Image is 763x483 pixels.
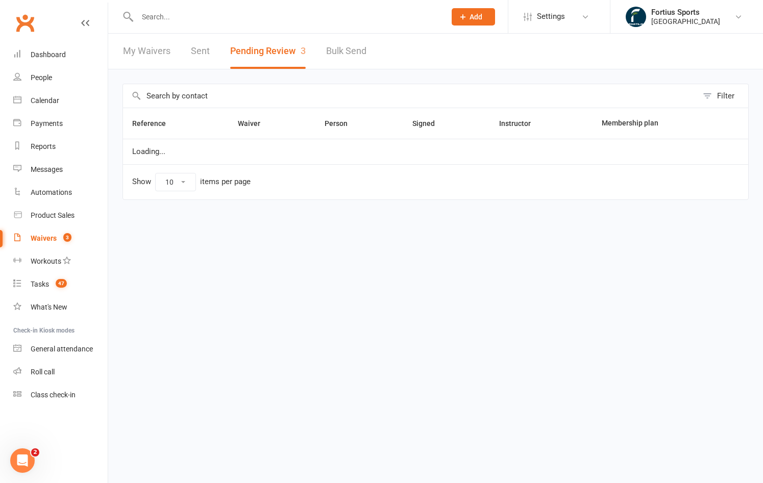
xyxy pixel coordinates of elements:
button: Add [452,8,495,26]
a: Dashboard [13,43,108,66]
a: Clubworx [12,10,38,36]
button: Signed [412,117,446,130]
a: Automations [13,181,108,204]
div: Tasks [31,280,49,288]
a: Calendar [13,89,108,112]
button: Pending Review3 [230,34,306,69]
span: Waiver [238,119,272,128]
a: General attendance kiosk mode [13,338,108,361]
div: Dashboard [31,50,66,59]
span: Person [325,119,359,128]
div: Roll call [31,368,55,376]
button: Person [325,117,359,130]
th: Membership plan [593,108,718,139]
a: People [13,66,108,89]
div: Payments [31,119,63,128]
a: Payments [13,112,108,135]
span: 47 [56,279,67,288]
span: Add [470,13,482,21]
div: Class check-in [31,391,76,399]
div: Filter [717,90,734,102]
button: Filter [698,84,748,108]
a: Product Sales [13,204,108,227]
a: Sent [191,34,210,69]
div: General attendance [31,345,93,353]
div: items per page [200,177,251,186]
div: Workouts [31,257,61,265]
span: Settings [537,5,565,28]
span: Signed [412,119,446,128]
input: Search by contact [123,84,698,108]
a: Workouts [13,250,108,273]
div: Calendar [31,96,59,105]
button: Instructor [499,117,542,130]
a: Bulk Send [326,34,366,69]
button: Reference [132,117,177,130]
a: Reports [13,135,108,158]
span: 2 [31,448,39,456]
iframe: Intercom live chat [10,448,35,473]
a: What's New [13,296,108,319]
span: Instructor [499,119,542,128]
img: thumb_image1743802567.png [626,7,646,27]
div: People [31,73,52,82]
div: What's New [31,303,67,311]
span: Reference [132,119,177,128]
span: 3 [63,233,71,242]
div: [GEOGRAPHIC_DATA] [651,17,720,26]
span: 3 [301,45,306,56]
a: Roll call [13,361,108,384]
div: Reports [31,142,56,150]
div: Fortius Sports [651,8,720,17]
td: Loading... [123,139,748,164]
div: Automations [31,188,72,196]
a: Class kiosk mode [13,384,108,406]
a: Tasks 47 [13,273,108,296]
input: Search... [134,10,438,24]
a: My Waivers [123,34,170,69]
a: Messages [13,158,108,181]
div: Show [132,173,251,191]
div: Messages [31,165,63,173]
div: Product Sales [31,211,75,219]
a: Waivers 3 [13,227,108,250]
button: Waiver [238,117,272,130]
div: Waivers [31,234,57,242]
